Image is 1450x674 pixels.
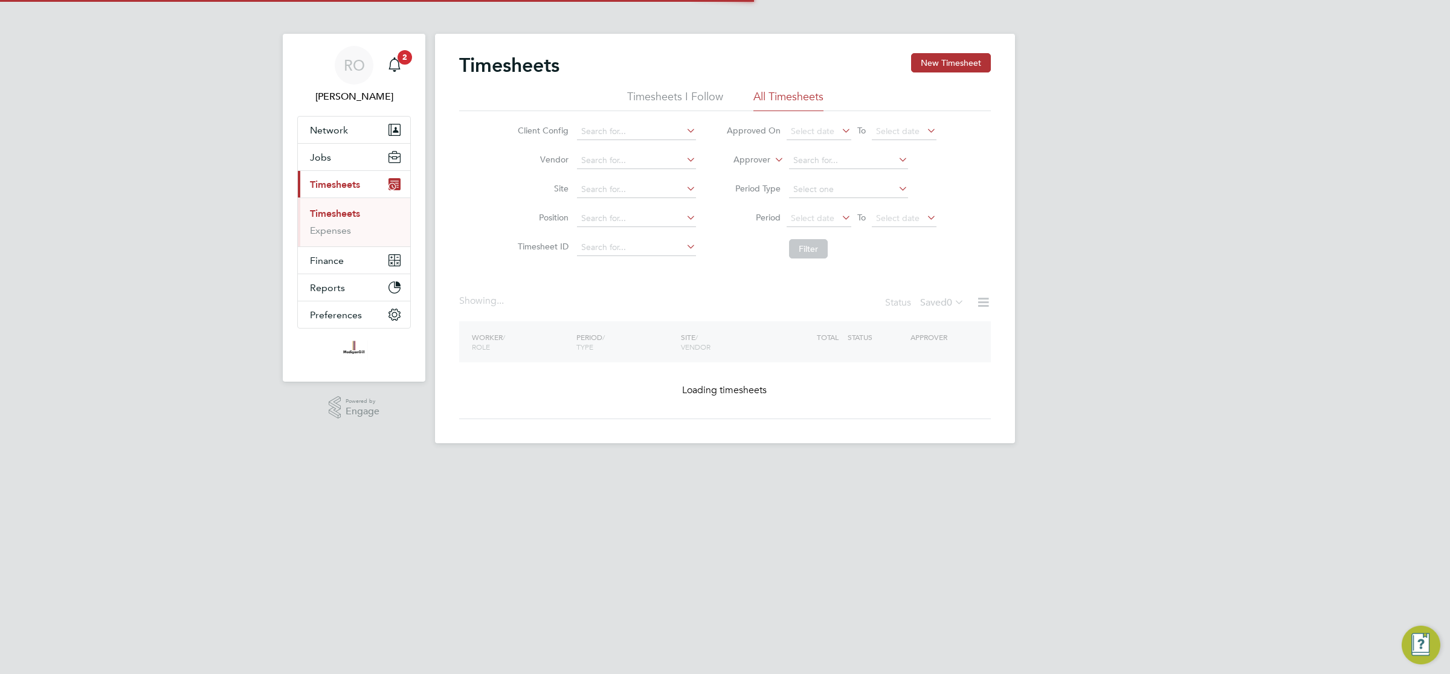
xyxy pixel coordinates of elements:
input: Search for... [789,152,908,169]
span: Finance [310,255,344,266]
span: Select date [876,213,920,223]
label: Saved [920,297,964,309]
label: Period Type [726,183,781,194]
li: All Timesheets [753,89,823,111]
span: Jobs [310,152,331,163]
span: Select date [876,126,920,136]
button: Reports [298,274,410,301]
button: New Timesheet [911,53,991,72]
span: Reports [310,282,345,294]
input: Search for... [577,210,696,227]
a: Timesheets [310,208,360,219]
button: Filter [789,239,828,258]
h2: Timesheets [459,53,559,77]
div: Status [885,295,967,312]
input: Search for... [577,123,696,140]
input: Select one [789,181,908,198]
img: madigangill-logo-retina.png [340,341,367,360]
span: Network [310,124,348,136]
a: Go to home page [297,341,411,360]
span: 2 [398,50,412,65]
span: RO [344,57,365,73]
input: Search for... [577,181,696,198]
li: Timesheets I Follow [627,89,723,111]
button: Network [298,117,410,143]
span: Engage [346,406,379,417]
span: To [854,210,869,225]
span: Preferences [310,309,362,321]
button: Timesheets [298,171,410,197]
span: Select date [791,126,834,136]
a: Expenses [310,225,351,236]
label: Vendor [514,154,569,165]
nav: Main navigation [283,34,425,382]
input: Search for... [577,239,696,256]
label: Approved On [726,125,781,136]
button: Engage Resource Center [1402,626,1440,664]
label: Period [726,212,781,223]
span: Select date [791,213,834,223]
span: Timesheets [310,179,360,190]
button: Jobs [298,144,410,170]
button: Finance [298,247,410,274]
button: Preferences [298,301,410,328]
label: Timesheet ID [514,241,569,252]
label: Site [514,183,569,194]
div: Timesheets [298,197,410,246]
label: Position [514,212,569,223]
a: 2 [382,46,407,85]
span: 0 [947,297,952,309]
label: Approver [716,154,770,166]
span: Powered by [346,396,379,406]
label: Client Config [514,125,569,136]
a: Powered byEngage [329,396,380,419]
div: Showing [459,295,506,307]
span: To [854,123,869,138]
a: RO[PERSON_NAME] [297,46,411,104]
input: Search for... [577,152,696,169]
span: ... [497,295,504,307]
span: Ryan O'Donnell [297,89,411,104]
